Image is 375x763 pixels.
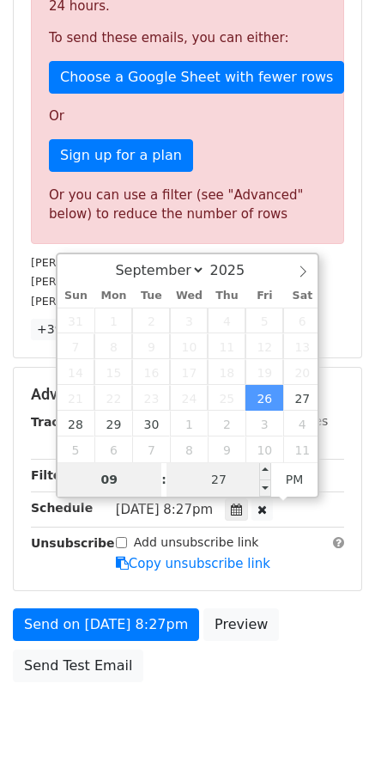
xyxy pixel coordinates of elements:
[134,534,259,552] label: Add unsubscribe link
[13,608,199,641] a: Send on [DATE] 8:27pm
[283,436,321,462] span: October 11, 2025
[132,290,170,302] span: Tue
[57,333,95,359] span: September 7, 2025
[94,385,132,411] span: September 22, 2025
[208,436,245,462] span: October 9, 2025
[208,333,245,359] span: September 11, 2025
[208,385,245,411] span: September 25, 2025
[132,385,170,411] span: September 23, 2025
[205,262,267,278] input: Year
[94,436,132,462] span: October 6, 2025
[31,275,313,288] small: [PERSON_NAME][EMAIL_ADDRESS][DOMAIN_NAME]
[170,411,208,436] span: October 1, 2025
[31,319,111,340] a: +396 more
[94,411,132,436] span: September 29, 2025
[132,436,170,462] span: October 7, 2025
[203,608,279,641] a: Preview
[283,308,321,333] span: September 6, 2025
[245,359,283,385] span: September 19, 2025
[132,411,170,436] span: September 30, 2025
[57,385,95,411] span: September 21, 2025
[31,536,115,550] strong: Unsubscribe
[166,462,271,497] input: Minute
[31,415,88,429] strong: Tracking
[283,333,321,359] span: September 13, 2025
[208,411,245,436] span: October 2, 2025
[170,436,208,462] span: October 8, 2025
[132,359,170,385] span: September 16, 2025
[49,61,344,94] a: Choose a Google Sheet with fewer rows
[57,462,162,497] input: Hour
[245,385,283,411] span: September 26, 2025
[208,308,245,333] span: September 4, 2025
[31,256,313,269] small: [PERSON_NAME][EMAIL_ADDRESS][DOMAIN_NAME]
[57,290,95,302] span: Sun
[245,333,283,359] span: September 12, 2025
[245,308,283,333] span: September 5, 2025
[170,333,208,359] span: September 10, 2025
[116,502,213,517] span: [DATE] 8:27pm
[57,436,95,462] span: October 5, 2025
[57,411,95,436] span: September 28, 2025
[116,556,270,571] a: Copy unsubscribe link
[49,139,193,172] a: Sign up for a plan
[161,462,166,497] span: :
[94,308,132,333] span: September 1, 2025
[208,359,245,385] span: September 18, 2025
[170,308,208,333] span: September 3, 2025
[31,295,313,308] small: [PERSON_NAME][EMAIL_ADDRESS][DOMAIN_NAME]
[57,308,95,333] span: August 31, 2025
[31,385,344,404] h5: Advanced
[170,290,208,302] span: Wed
[94,359,132,385] span: September 15, 2025
[57,359,95,385] span: September 14, 2025
[283,385,321,411] span: September 27, 2025
[170,359,208,385] span: September 17, 2025
[208,290,245,302] span: Thu
[283,359,321,385] span: September 20, 2025
[132,333,170,359] span: September 9, 2025
[31,501,93,515] strong: Schedule
[31,468,75,482] strong: Filters
[245,436,283,462] span: October 10, 2025
[245,411,283,436] span: October 3, 2025
[245,290,283,302] span: Fri
[13,650,143,682] a: Send Test Email
[49,107,326,125] p: Or
[94,333,132,359] span: September 8, 2025
[49,186,326,224] div: Or you can use a filter (see "Advanced" below) to reduce the number of rows
[283,411,321,436] span: October 4, 2025
[289,681,375,763] iframe: Chat Widget
[132,308,170,333] span: September 2, 2025
[49,29,326,47] p: To send these emails, you can either:
[271,462,318,497] span: Click to toggle
[94,290,132,302] span: Mon
[170,385,208,411] span: September 24, 2025
[283,290,321,302] span: Sat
